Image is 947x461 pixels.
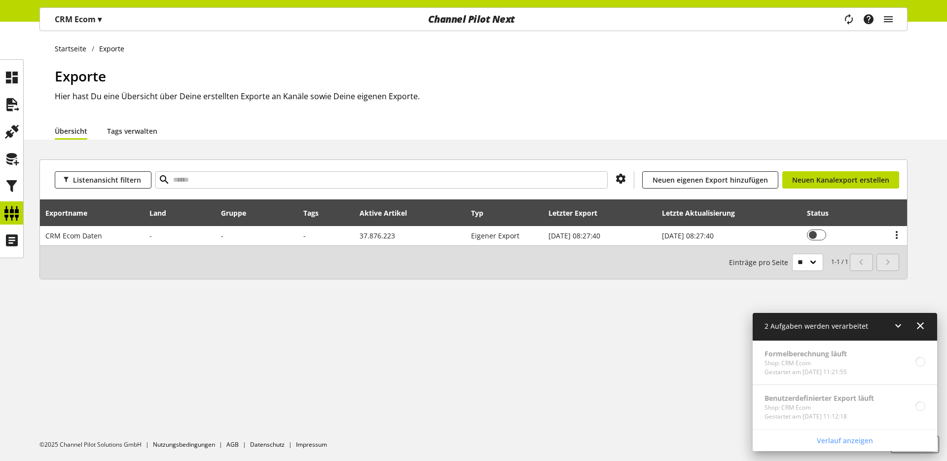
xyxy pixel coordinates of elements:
[729,254,848,271] small: 1-1 / 1
[39,440,153,449] li: ©2025 Channel Pilot Solutions GmbH
[39,7,908,31] nav: main navigation
[548,231,600,240] span: [DATE] 08:27:40
[548,208,607,218] div: Letzter Export
[471,231,519,240] span: Eigener Export
[226,440,239,449] a: AGB
[107,126,157,136] a: Tags verwalten
[55,13,102,25] p: CRM Ecom
[250,440,285,449] a: Datenschutz
[755,432,935,449] a: Verlauf anzeigen
[55,126,87,136] a: Übersicht
[662,231,714,240] span: [DATE] 08:27:40
[296,440,327,449] a: Impressum
[303,231,306,240] span: -
[149,208,176,218] div: Land
[55,171,151,189] button: Listenansicht filtern
[73,175,141,185] span: Listenansicht filtern
[45,231,102,240] span: CRM Ecom Daten
[55,90,908,102] h2: Hier hast Du eine Übersicht über Deine erstellten Exporte an Kanäle sowie Deine eigenen Exporte.
[149,231,152,240] span: -
[471,208,493,218] div: Typ
[153,440,215,449] a: Nutzungsbedingungen
[221,208,256,218] div: Gruppe
[55,43,92,54] a: Startseite
[817,435,873,446] span: Verlauf anzeigen
[765,321,868,331] span: 2 Aufgaben werden verarbeitet
[782,171,899,189] a: Neuen Kanalexport erstellen
[98,14,102,25] span: ▾
[45,208,97,218] div: Exportname
[807,208,838,218] div: Status
[303,208,319,218] div: Tags
[55,67,106,85] span: Exporte
[642,171,778,189] a: Neuen eigenen Export hinzufügen
[653,175,768,185] span: Neuen eigenen Export hinzufügen
[729,257,792,268] span: Einträge pro Seite
[792,175,889,185] span: Neuen Kanalexport erstellen
[360,208,417,218] div: Aktive Artikel
[662,208,745,218] div: Letzte Aktualisierung
[360,231,395,240] span: 37.876.223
